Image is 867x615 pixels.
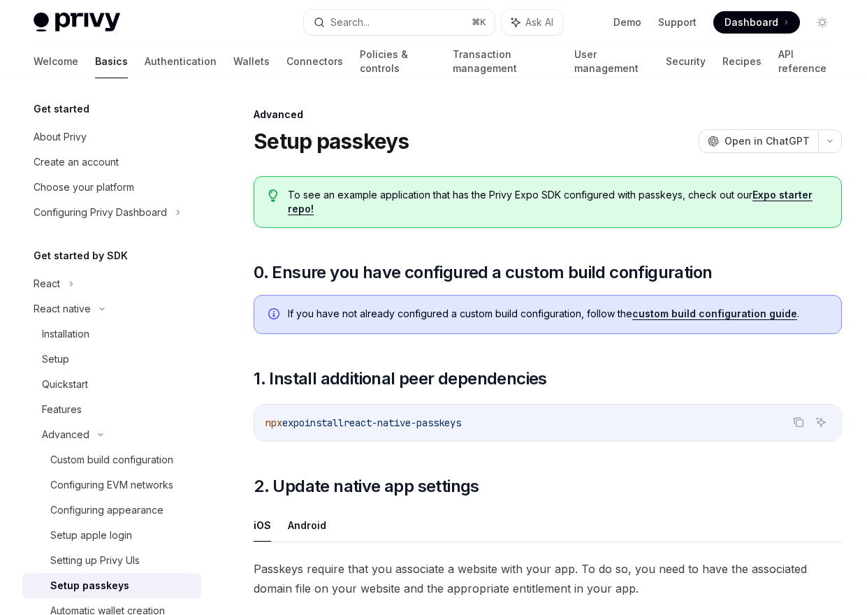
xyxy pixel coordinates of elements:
span: If you have not already configured a custom build configuration, follow the . [288,307,827,321]
button: Ask AI [502,10,563,35]
div: Configuring appearance [50,502,163,519]
svg: Tip [268,189,278,202]
a: Create an account [22,150,201,175]
span: expo [282,417,305,429]
div: Choose your platform [34,179,134,196]
a: Security [666,45,706,78]
div: Search... [330,14,370,31]
div: Create an account [34,154,119,171]
a: API reference [778,45,833,78]
button: Search...⌘K [304,10,495,35]
span: install [305,417,344,429]
a: Policies & controls [360,45,436,78]
span: 0. Ensure you have configured a custom build configuration [254,261,712,284]
span: Passkeys require that you associate a website with your app. To do so, you need to have the assoc... [254,559,842,598]
h5: Get started [34,101,89,117]
a: Transaction management [453,45,558,78]
span: Dashboard [724,15,778,29]
button: Android [288,509,326,542]
span: Ask AI [525,15,553,29]
a: Installation [22,321,201,347]
a: Configuring EVM networks [22,472,201,498]
div: Setup apple login [50,527,132,544]
a: Recipes [722,45,762,78]
a: User management [574,45,649,78]
button: Toggle dark mode [811,11,833,34]
svg: Info [268,308,282,322]
div: Setup passkeys [50,577,129,594]
div: Configuring Privy Dashboard [34,204,167,221]
span: 1. Install additional peer dependencies [254,368,547,390]
h1: Setup passkeys [254,129,409,154]
img: light logo [34,13,120,32]
a: Setup [22,347,201,372]
div: Configuring EVM networks [50,477,173,493]
a: Configuring appearance [22,498,201,523]
button: Open in ChatGPT [699,129,818,153]
a: Features [22,397,201,422]
button: Copy the contents from the code block [789,413,808,431]
button: Ask AI [812,413,830,431]
button: iOS [254,509,271,542]
a: Support [658,15,697,29]
span: ⌘ K [472,17,486,28]
div: Advanced [254,108,842,122]
div: Setup [42,351,69,368]
a: Basics [95,45,128,78]
span: react-native-passkeys [344,417,461,429]
a: Setting up Privy UIs [22,548,201,573]
a: Choose your platform [22,175,201,200]
div: Quickstart [42,376,88,393]
div: Custom build configuration [50,451,173,468]
div: Installation [42,326,89,342]
div: About Privy [34,129,87,145]
a: Authentication [145,45,217,78]
a: Setup apple login [22,523,201,548]
div: React [34,275,60,292]
span: To see an example application that has the Privy Expo SDK configured with passkeys, check out our [288,188,827,216]
div: Advanced [42,426,89,443]
span: Open in ChatGPT [724,134,810,148]
a: Welcome [34,45,78,78]
div: Setting up Privy UIs [50,552,140,569]
div: React native [34,301,91,317]
a: About Privy [22,124,201,150]
a: custom build configuration guide [632,307,797,320]
a: Demo [613,15,641,29]
a: Dashboard [713,11,800,34]
span: npx [265,417,282,429]
h5: Get started by SDK [34,247,128,264]
a: Quickstart [22,372,201,397]
a: Connectors [286,45,343,78]
div: Features [42,401,82,418]
a: Custom build configuration [22,447,201,472]
a: Setup passkeys [22,573,201,598]
a: Wallets [233,45,270,78]
span: 2. Update native app settings [254,475,479,498]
